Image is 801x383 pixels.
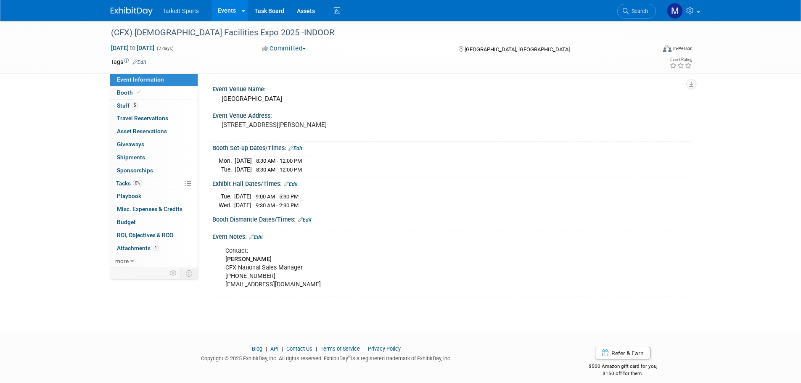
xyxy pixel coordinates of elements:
[111,7,153,16] img: ExhibitDay
[117,219,136,225] span: Budget
[117,232,173,238] span: ROI, Objectives & ROO
[219,201,234,210] td: Wed.
[222,121,402,129] pre: [STREET_ADDRESS][PERSON_NAME]
[108,25,643,40] div: (CFX) [DEMOGRAPHIC_DATA] Facilities Expo 2025 -INDOOR
[117,154,145,161] span: Shipments
[117,193,141,199] span: Playbook
[115,258,129,264] span: more
[348,354,351,359] sup: ®
[256,193,299,200] span: 9:00 AM - 5:30 PM
[234,192,251,201] td: [DATE]
[110,138,198,151] a: Giveaways
[117,141,144,148] span: Giveaways
[249,234,263,240] a: Edit
[617,4,656,18] a: Search
[132,59,146,65] a: Edit
[137,90,141,95] i: Booth reservation complete
[117,102,138,109] span: Staff
[280,346,285,352] span: |
[629,8,648,14] span: Search
[110,87,198,99] a: Booth
[320,346,360,352] a: Terms of Service
[110,125,198,138] a: Asset Reservations
[163,8,199,14] span: Tarkett Sports
[180,268,198,279] td: Toggle Event Tabs
[270,346,278,352] a: API
[361,346,367,352] span: |
[117,167,153,174] span: Sponsorships
[117,245,159,251] span: Attachments
[284,181,298,187] a: Edit
[555,370,691,377] div: $150 off for them.
[259,44,309,53] button: Committed
[288,145,302,151] a: Edit
[117,206,182,212] span: Misc. Expenses & Credits
[110,112,198,125] a: Travel Reservations
[368,346,401,352] a: Privacy Policy
[133,180,142,186] span: 0%
[111,44,155,52] span: [DATE] [DATE]
[110,100,198,112] a: Staff5
[110,151,198,164] a: Shipments
[595,347,650,359] a: Refer & Earn
[117,76,164,83] span: Event Information
[116,180,142,187] span: Tasks
[212,230,691,241] div: Event Notes:
[219,156,235,165] td: Mon.
[111,58,146,66] td: Tags
[256,158,302,164] span: 8:30 AM - 12:00 PM
[212,142,691,153] div: Booth Set-up Dates/Times:
[117,115,168,122] span: Travel Reservations
[110,177,198,190] a: Tasks0%
[110,229,198,242] a: ROI, Objectives & ROO
[132,102,138,108] span: 5
[117,128,167,135] span: Asset Reservations
[110,74,198,86] a: Event Information
[606,44,693,56] div: Event Format
[110,203,198,216] a: Misc. Expenses & Credits
[286,346,312,352] a: Contact Us
[465,46,570,53] span: [GEOGRAPHIC_DATA], [GEOGRAPHIC_DATA]
[256,166,302,173] span: 8:30 AM - 12:00 PM
[212,177,691,188] div: Exhibit Hall Dates/Times:
[212,213,691,224] div: Booth Dismantle Dates/Times:
[166,268,181,279] td: Personalize Event Tab Strip
[111,353,543,362] div: Copyright © 2025 ExhibitDay, Inc. All rights reserved. ExhibitDay is a registered trademark of Ex...
[219,165,235,174] td: Tue.
[673,45,693,52] div: In-Person
[219,92,685,106] div: [GEOGRAPHIC_DATA]
[129,45,137,51] span: to
[256,202,299,209] span: 9:30 AM - 2:30 PM
[219,243,598,293] div: Contact: CFX National Sales Manager [PHONE_NUMBER] [EMAIL_ADDRESS][DOMAIN_NAME]
[117,89,143,96] span: Booth
[667,3,683,19] img: Mathieu Martel
[252,346,262,352] a: Blog
[225,256,272,263] b: [PERSON_NAME]
[212,83,691,93] div: Event Venue Name:
[314,346,319,352] span: |
[235,165,252,174] td: [DATE]
[212,109,691,120] div: Event Venue Address:
[110,216,198,229] a: Budget
[153,245,159,251] span: 1
[234,201,251,210] td: [DATE]
[219,192,234,201] td: Tue.
[663,45,671,52] img: Format-Inperson.png
[264,346,269,352] span: |
[669,58,692,62] div: Event Rating
[555,357,691,377] div: $500 Amazon gift card for you,
[298,217,312,223] a: Edit
[156,46,174,51] span: (2 days)
[235,156,252,165] td: [DATE]
[110,255,198,268] a: more
[110,190,198,203] a: Playbook
[110,164,198,177] a: Sponsorships
[110,242,198,255] a: Attachments1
